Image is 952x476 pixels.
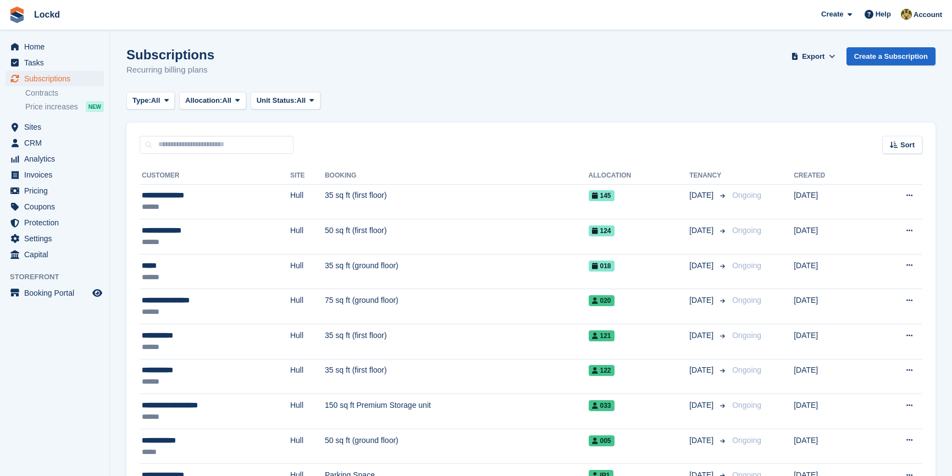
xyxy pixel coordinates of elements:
[732,366,761,374] span: Ongoing
[589,295,615,306] span: 020
[689,190,716,201] span: [DATE]
[794,184,868,219] td: [DATE]
[24,285,90,301] span: Booking Portal
[5,39,104,54] a: menu
[5,199,104,214] a: menu
[290,324,325,359] td: Hull
[30,5,64,24] a: Lockd
[5,167,104,182] a: menu
[5,231,104,246] a: menu
[794,219,868,254] td: [DATE]
[325,324,589,359] td: 35 sq ft (first floor)
[689,364,716,376] span: [DATE]
[900,140,915,151] span: Sort
[126,47,214,62] h1: Subscriptions
[325,167,589,185] th: Booking
[24,231,90,246] span: Settings
[24,199,90,214] span: Coupons
[185,95,222,106] span: Allocation:
[589,365,615,376] span: 122
[24,215,90,230] span: Protection
[732,191,761,200] span: Ongoing
[914,9,942,20] span: Account
[86,101,104,112] div: NEW
[290,429,325,464] td: Hull
[732,401,761,409] span: Ongoing
[5,285,104,301] a: menu
[846,47,936,65] a: Create a Subscription
[222,95,231,106] span: All
[290,219,325,254] td: Hull
[24,135,90,151] span: CRM
[689,295,716,306] span: [DATE]
[140,167,290,185] th: Customer
[732,296,761,305] span: Ongoing
[25,102,78,112] span: Price increases
[5,151,104,167] a: menu
[24,151,90,167] span: Analytics
[689,330,716,341] span: [DATE]
[689,260,716,272] span: [DATE]
[24,71,90,86] span: Subscriptions
[589,190,615,201] span: 145
[901,9,912,20] img: Amy Bailey
[689,435,716,446] span: [DATE]
[689,225,716,236] span: [DATE]
[325,219,589,254] td: 50 sq ft (first floor)
[5,215,104,230] a: menu
[5,55,104,70] a: menu
[5,247,104,262] a: menu
[91,286,104,300] a: Preview store
[789,47,838,65] button: Export
[794,289,868,324] td: [DATE]
[794,429,868,464] td: [DATE]
[179,92,246,110] button: Allocation: All
[821,9,843,20] span: Create
[589,167,690,185] th: Allocation
[24,183,90,198] span: Pricing
[325,359,589,394] td: 35 sq ft (first floor)
[5,135,104,151] a: menu
[589,261,615,272] span: 018
[24,55,90,70] span: Tasks
[732,226,761,235] span: Ongoing
[24,119,90,135] span: Sites
[25,88,104,98] a: Contracts
[589,435,615,446] span: 005
[325,289,589,324] td: 75 sq ft (ground floor)
[794,324,868,359] td: [DATE]
[794,254,868,289] td: [DATE]
[290,359,325,394] td: Hull
[290,167,325,185] th: Site
[25,101,104,113] a: Price increases NEW
[589,330,615,341] span: 121
[876,9,891,20] span: Help
[251,92,320,110] button: Unit Status: All
[5,71,104,86] a: menu
[689,400,716,411] span: [DATE]
[290,254,325,289] td: Hull
[297,95,306,106] span: All
[325,429,589,464] td: 50 sq ft (ground floor)
[126,92,175,110] button: Type: All
[132,95,151,106] span: Type:
[732,261,761,270] span: Ongoing
[24,167,90,182] span: Invoices
[589,400,615,411] span: 033
[689,167,728,185] th: Tenancy
[24,39,90,54] span: Home
[5,119,104,135] a: menu
[794,359,868,394] td: [DATE]
[10,272,109,283] span: Storefront
[732,436,761,445] span: Ongoing
[794,394,868,429] td: [DATE]
[151,95,160,106] span: All
[257,95,297,106] span: Unit Status:
[589,225,615,236] span: 124
[24,247,90,262] span: Capital
[290,289,325,324] td: Hull
[325,394,589,429] td: 150 sq ft Premium Storage unit
[290,184,325,219] td: Hull
[126,64,214,76] p: Recurring billing plans
[9,7,25,23] img: stora-icon-8386f47178a22dfd0bd8f6a31ec36ba5ce8667c1dd55bd0f319d3a0aa187defe.svg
